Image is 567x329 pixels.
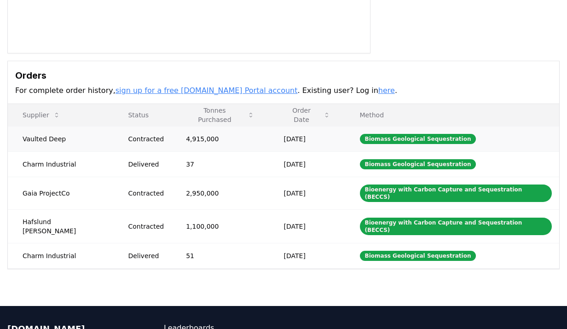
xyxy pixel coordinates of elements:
[128,251,164,260] div: Delivered
[269,209,345,243] td: [DATE]
[8,151,113,177] td: Charm Industrial
[171,177,269,209] td: 2,950,000
[360,185,552,202] div: Bioenergy with Carbon Capture and Sequestration (BECCS)
[360,134,476,144] div: Biomass Geological Sequestration
[121,110,164,120] p: Status
[128,222,164,231] div: Contracted
[15,69,552,82] h3: Orders
[171,151,269,177] td: 37
[15,106,68,124] button: Supplier
[378,86,395,95] a: here
[353,110,552,120] p: Method
[15,85,552,96] p: For complete order history, . Existing user? Log in .
[171,243,269,268] td: 51
[360,218,552,235] div: Bioenergy with Carbon Capture and Sequestration (BECCS)
[179,106,261,124] button: Tonnes Purchased
[277,106,338,124] button: Order Date
[128,134,164,144] div: Contracted
[116,86,298,95] a: sign up for a free [DOMAIN_NAME] Portal account
[128,189,164,198] div: Contracted
[171,126,269,151] td: 4,915,000
[269,151,345,177] td: [DATE]
[8,243,113,268] td: Charm Industrial
[171,209,269,243] td: 1,100,000
[269,126,345,151] td: [DATE]
[8,126,113,151] td: Vaulted Deep
[269,243,345,268] td: [DATE]
[360,251,476,261] div: Biomass Geological Sequestration
[360,159,476,169] div: Biomass Geological Sequestration
[8,209,113,243] td: Hafslund [PERSON_NAME]
[269,177,345,209] td: [DATE]
[8,177,113,209] td: Gaia ProjectCo
[128,160,164,169] div: Delivered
